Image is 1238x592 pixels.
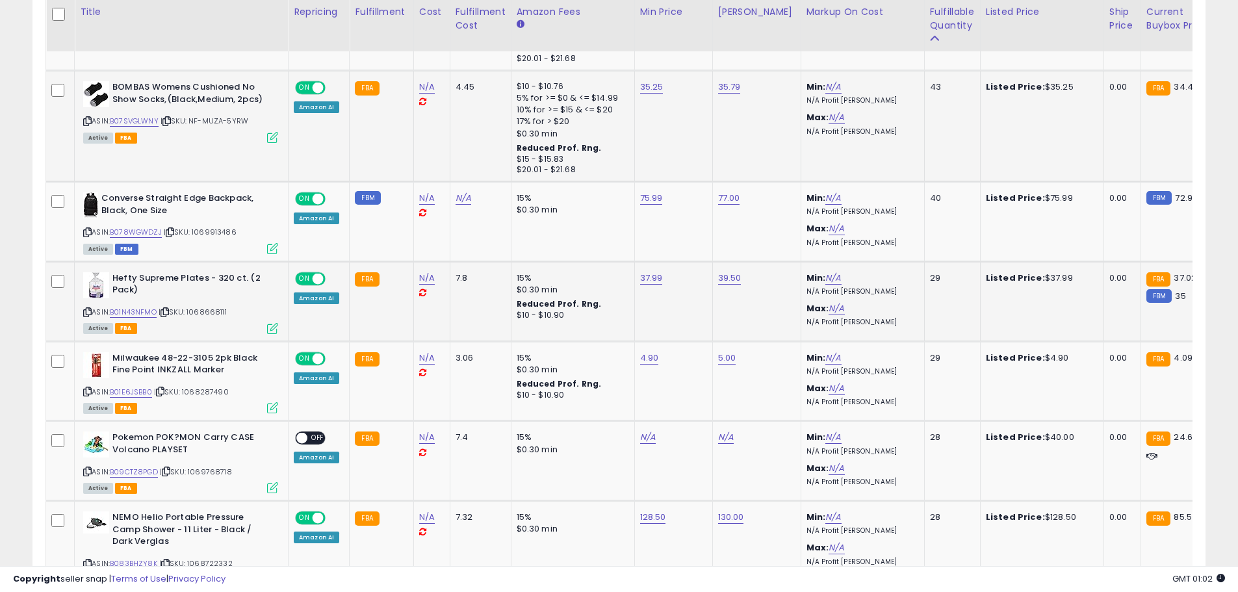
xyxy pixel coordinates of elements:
[517,352,625,364] div: 15%
[168,573,226,585] a: Privacy Policy
[112,511,270,551] b: NEMO Helio Portable Pressure Camp Shower - 11 Liter - Black / Dark Verglas
[825,272,841,285] a: N/A
[806,318,914,327] p: N/A Profit [PERSON_NAME]
[160,467,232,477] span: | SKU: 1069768718
[829,222,844,235] a: N/A
[115,483,137,494] span: FBA
[1109,192,1131,204] div: 0.00
[164,227,237,237] span: | SKU: 1069913486
[296,353,313,364] span: ON
[806,511,826,523] b: Min:
[806,526,914,535] p: N/A Profit [PERSON_NAME]
[517,116,625,127] div: 17% for > $20
[718,431,734,444] a: N/A
[324,353,344,364] span: OFF
[456,192,471,205] a: N/A
[83,192,278,253] div: ASIN:
[355,431,379,446] small: FBA
[83,352,278,413] div: ASIN:
[986,81,1045,93] b: Listed Price:
[83,192,98,218] img: 410HPAgGIlL._SL40_.jpg
[806,447,914,456] p: N/A Profit [PERSON_NAME]
[83,431,278,492] div: ASIN:
[829,462,844,475] a: N/A
[806,302,829,315] b: Max:
[517,298,602,309] b: Reduced Prof. Rng.
[806,352,826,364] b: Min:
[80,5,283,19] div: Title
[419,192,435,205] a: N/A
[1109,272,1131,284] div: 0.00
[806,478,914,487] p: N/A Profit [PERSON_NAME]
[110,227,162,238] a: B078WGWDZJ
[517,310,625,321] div: $10 - $10.90
[115,323,137,334] span: FBA
[355,272,379,287] small: FBA
[294,532,339,543] div: Amazon AI
[83,81,278,142] div: ASIN:
[161,116,248,126] span: | SKU: NF-MUZA-5YRW
[324,513,344,524] span: OFF
[718,272,742,285] a: 39.50
[1146,81,1170,96] small: FBA
[517,444,625,456] div: $0.30 min
[294,212,339,224] div: Amazon AI
[806,207,914,216] p: N/A Profit [PERSON_NAME]
[517,284,625,296] div: $0.30 min
[296,194,313,205] span: ON
[517,164,625,175] div: $20.01 - $21.68
[806,431,826,443] b: Min:
[825,352,841,365] a: N/A
[829,302,844,315] a: N/A
[456,352,501,364] div: 3.06
[355,81,379,96] small: FBA
[825,192,841,205] a: N/A
[324,83,344,94] span: OFF
[419,511,435,524] a: N/A
[112,81,270,109] b: BOMBAS Womens Cushioned No Show Socks,(Black,Medium, 2pcs)
[1109,431,1131,443] div: 0.00
[986,5,1098,19] div: Listed Price
[930,272,970,284] div: 29
[1109,5,1135,32] div: Ship Price
[986,511,1094,523] div: $128.50
[115,244,138,255] span: FBM
[640,5,707,19] div: Min Price
[1109,352,1131,364] div: 0.00
[456,272,501,284] div: 7.8
[718,81,741,94] a: 35.79
[806,222,829,235] b: Max:
[294,372,339,384] div: Amazon AI
[806,127,914,136] p: N/A Profit [PERSON_NAME]
[419,272,435,285] a: N/A
[825,81,841,94] a: N/A
[296,513,313,524] span: ON
[1172,573,1225,585] span: 2025-08-18 01:02 GMT
[355,352,379,367] small: FBA
[294,292,339,304] div: Amazon AI
[806,81,826,93] b: Min:
[112,431,270,459] b: Pokemon POK?MON Carry CASE Volcano PLAYSET
[806,398,914,407] p: N/A Profit [PERSON_NAME]
[829,541,844,554] a: N/A
[419,352,435,365] a: N/A
[986,272,1045,284] b: Listed Price:
[829,382,844,395] a: N/A
[986,352,1094,364] div: $4.90
[640,431,656,444] a: N/A
[517,523,625,535] div: $0.30 min
[154,387,229,397] span: | SKU: 1068287490
[986,352,1045,364] b: Listed Price:
[1174,431,1198,443] span: 24.69
[986,431,1045,443] b: Listed Price:
[83,323,113,334] span: All listings currently available for purchase on Amazon
[1146,289,1172,303] small: FBM
[517,364,625,376] div: $0.30 min
[517,511,625,523] div: 15%
[83,244,113,255] span: All listings currently available for purchase on Amazon
[294,452,339,463] div: Amazon AI
[825,511,841,524] a: N/A
[13,573,226,586] div: seller snap | |
[13,573,60,585] strong: Copyright
[718,5,795,19] div: [PERSON_NAME]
